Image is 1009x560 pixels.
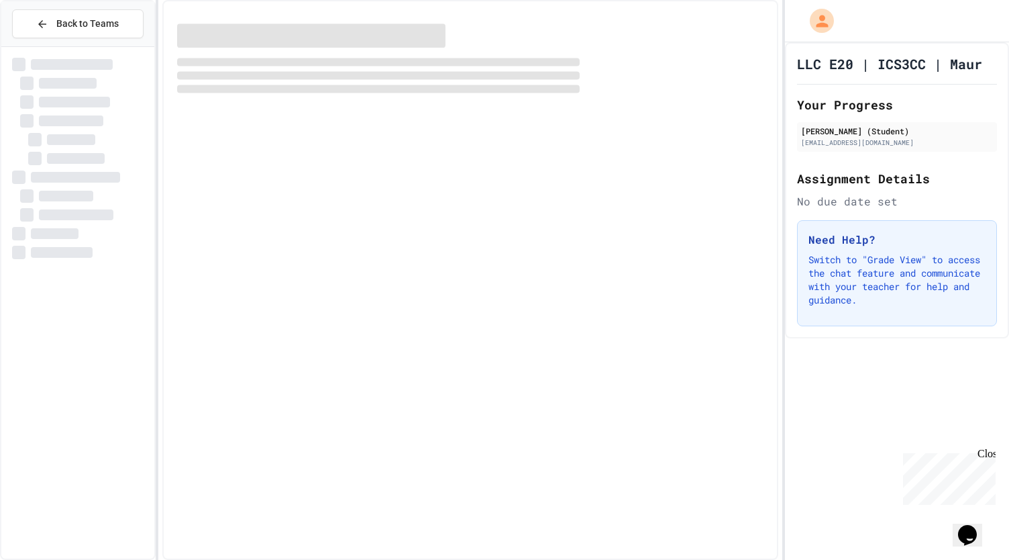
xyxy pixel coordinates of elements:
[801,138,993,148] div: [EMAIL_ADDRESS][DOMAIN_NAME]
[5,5,93,85] div: Chat with us now!Close
[12,9,144,38] button: Back to Teams
[796,5,837,36] div: My Account
[808,253,986,307] p: Switch to "Grade View" to access the chat feature and communicate with your teacher for help and ...
[797,193,997,209] div: No due date set
[808,232,986,248] h3: Need Help?
[898,448,996,505] iframe: chat widget
[797,169,997,188] h2: Assignment Details
[797,54,982,73] h1: LLC E20 | ICS3CC | Maur
[801,125,993,137] div: [PERSON_NAME] (Student)
[953,506,996,547] iframe: chat widget
[56,17,119,31] span: Back to Teams
[797,95,997,114] h2: Your Progress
